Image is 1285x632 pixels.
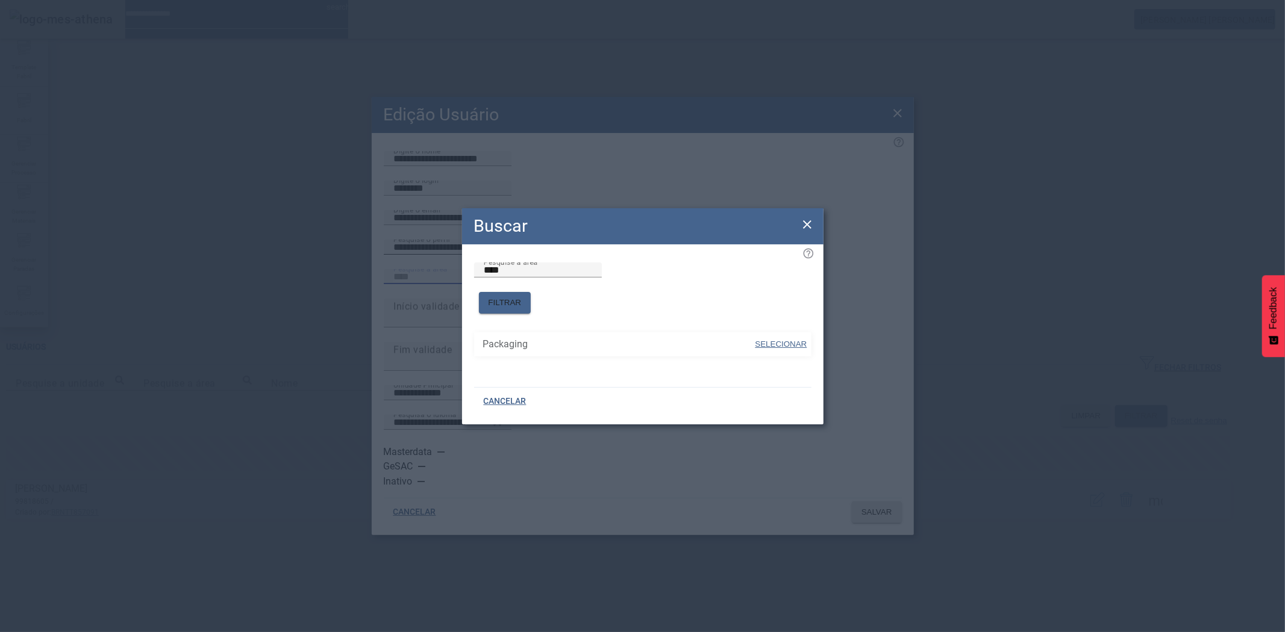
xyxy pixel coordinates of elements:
button: SELECIONAR [754,333,808,355]
span: FILTRAR [489,297,522,309]
span: SELECIONAR [755,339,807,349]
mat-label: Pesquise a área [484,258,538,266]
span: Packaging [483,337,754,352]
span: CANCELAR [484,395,527,407]
span: Feedback [1268,287,1279,329]
button: FILTRAR [479,292,531,314]
button: Feedback - Mostrar pesquisa [1262,275,1285,357]
button: CANCELAR [474,391,536,412]
h2: Buscar [474,213,528,239]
